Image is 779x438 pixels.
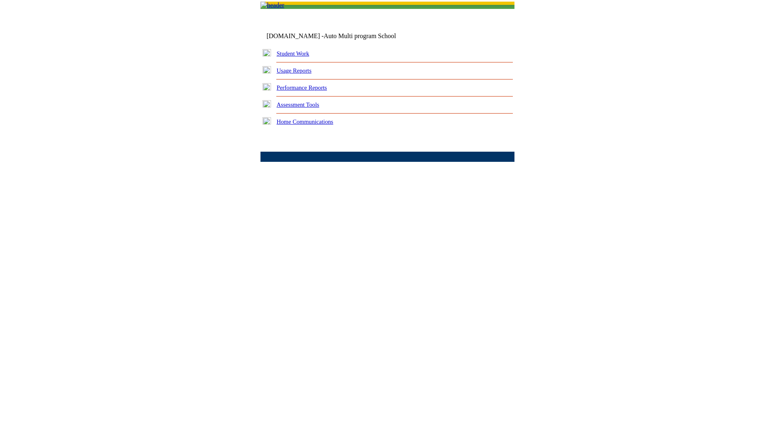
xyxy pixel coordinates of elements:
[263,66,271,73] img: plus.gif
[267,32,416,40] td: [DOMAIN_NAME] -
[277,84,327,91] a: Performance Reports
[263,83,271,90] img: plus.gif
[277,101,319,108] a: Assessment Tools
[260,2,284,9] img: header
[277,118,334,125] a: Home Communications
[277,50,309,57] a: Student Work
[263,100,271,107] img: plus.gif
[263,49,271,56] img: plus.gif
[277,67,312,74] a: Usage Reports
[324,32,396,39] nobr: Auto Multi program School
[263,117,271,125] img: plus.gif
